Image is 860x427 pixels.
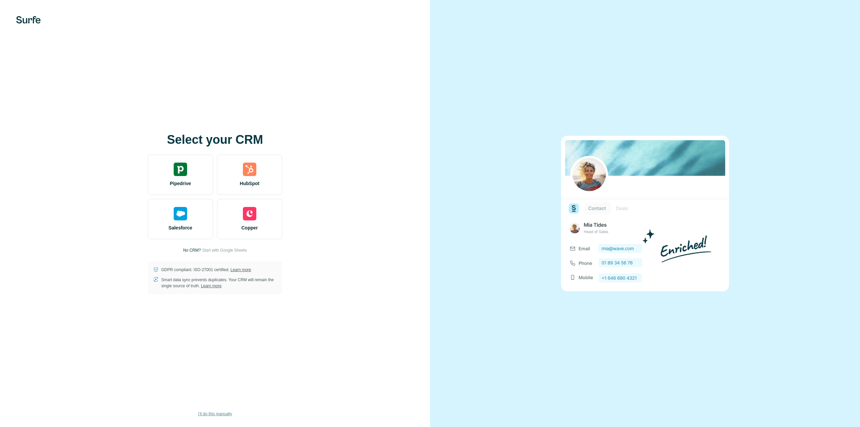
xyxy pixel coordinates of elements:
span: Copper [242,224,258,231]
h1: Select your CRM [148,133,282,146]
button: I’ll do this manually [193,409,236,419]
p: No CRM? [183,247,201,253]
img: copper's logo [243,207,256,220]
button: Start with Google Sheets [202,247,247,253]
a: Learn more [201,284,221,288]
span: I’ll do this manually [198,411,232,417]
span: HubSpot [240,180,259,187]
img: hubspot's logo [243,163,256,176]
p: Smart data sync prevents duplicates. Your CRM will remain the single source of truth. [161,277,277,289]
img: pipedrive's logo [174,163,187,176]
img: none image [561,136,729,291]
span: Pipedrive [170,180,191,187]
img: Surfe's logo [16,16,41,24]
img: salesforce's logo [174,207,187,220]
a: Learn more [230,267,251,272]
p: GDPR compliant. ISO-27001 certified. [161,267,251,273]
span: Salesforce [169,224,192,231]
